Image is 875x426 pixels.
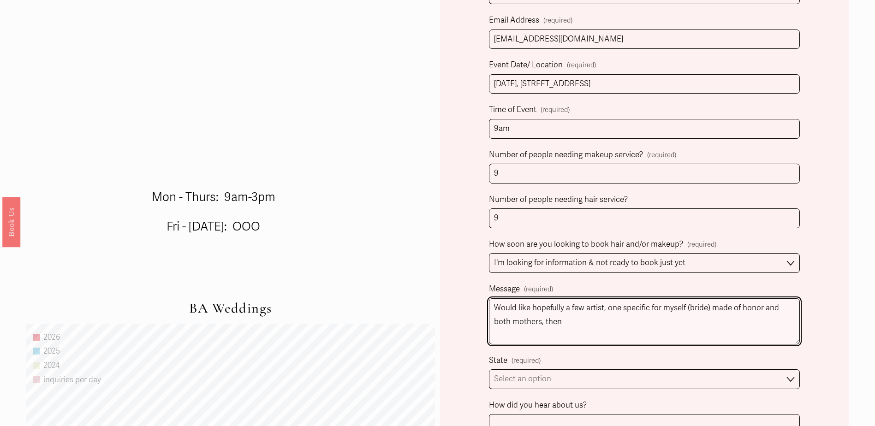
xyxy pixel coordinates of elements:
input: (estimated time) [489,119,799,139]
span: Message [489,282,520,296]
h2: BA Weddings [26,300,435,317]
span: (required) [647,149,676,161]
span: Time of Event [489,103,536,117]
span: (required) [524,283,553,296]
span: (required) [541,104,570,116]
span: Email Address [489,13,539,28]
span: Number of people needing hair service? [489,193,628,207]
input: (including the bride) [489,164,799,183]
span: Number of people needing makeup service? [489,148,643,162]
a: Book Us [2,197,20,247]
span: (required) [543,14,572,27]
select: How soon are you looking to book hair and/or makeup? [489,253,799,273]
span: How soon are you looking to book hair and/or makeup? [489,237,683,252]
span: (required) [687,238,716,251]
span: How did you hear about us? [489,398,587,413]
span: Mon - Thurs: 9am-3pm [152,190,275,205]
span: Fri - [DATE]: OOO [167,219,260,234]
input: (including the bride) [489,208,799,228]
select: State [489,369,799,389]
span: (required) [512,355,541,367]
span: (required) [567,59,596,71]
textarea: Would like hopefully a few artist, one specific for myself (bride) made of honor and both mothers... [489,298,799,344]
span: State [489,354,507,368]
span: Event Date/ Location [489,58,563,72]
